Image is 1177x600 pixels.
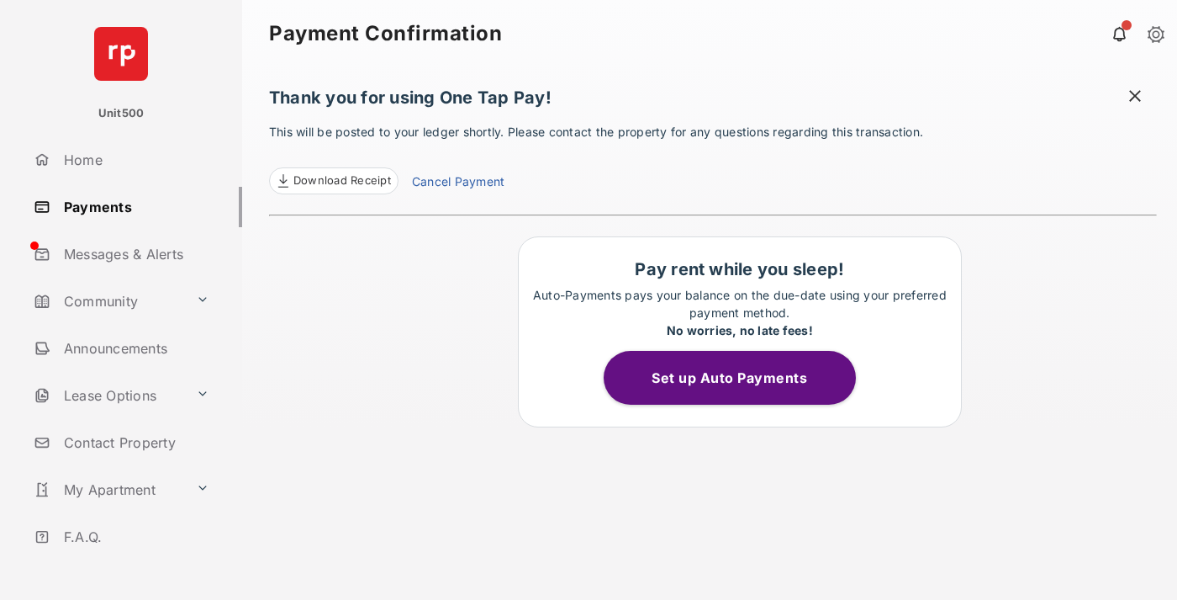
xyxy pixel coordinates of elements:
h1: Thank you for using One Tap Pay! [269,88,1157,116]
img: svg+xml;base64,PHN2ZyB4bWxucz0iaHR0cDovL3d3dy53My5vcmcvMjAwMC9zdmciIHdpZHRoPSI2NCIgaGVpZ2h0PSI2NC... [94,27,148,81]
a: Lease Options [27,375,189,416]
a: My Apartment [27,470,189,510]
a: Announcements [27,328,242,369]
a: Cancel Payment [412,173,504,194]
a: Home [27,140,242,180]
a: Payments [27,187,242,227]
a: Messages & Alerts [27,234,242,274]
strong: Payment Confirmation [269,24,502,44]
a: Download Receipt [269,167,398,194]
button: Set up Auto Payments [604,351,856,405]
h1: Pay rent while you sleep! [527,259,953,279]
a: Set up Auto Payments [604,369,876,386]
span: Download Receipt [293,173,391,189]
a: Community [27,281,189,321]
p: Unit500 [98,105,145,122]
p: Auto-Payments pays your balance on the due-date using your preferred payment method. [527,286,953,339]
div: No worries, no late fees! [527,321,953,339]
a: F.A.Q. [27,517,242,557]
p: This will be posted to your ledger shortly. Please contact the property for any questions regardi... [269,123,1157,194]
a: Contact Property [27,422,242,463]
